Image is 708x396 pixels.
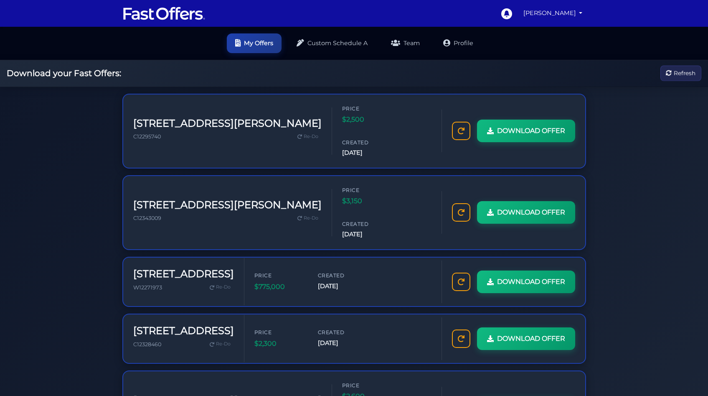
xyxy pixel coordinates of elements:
span: Price [254,271,305,279]
span: DOWNLOAD OFFER [497,276,565,287]
span: [DATE] [342,230,392,239]
span: Price [342,381,392,389]
a: Re-Do [206,282,234,293]
a: Re-Do [206,339,234,350]
span: Price [342,105,392,112]
button: Refresh [660,66,701,81]
span: C12328460 [133,341,161,347]
a: Custom Schedule A [288,33,376,53]
span: Created [318,328,368,336]
span: Created [342,220,392,228]
h3: [STREET_ADDRESS] [133,268,234,280]
span: Re-Do [216,284,231,291]
span: Re-Do [216,340,231,348]
span: $775,000 [254,281,305,292]
span: Re-Do [304,133,318,141]
span: DOWNLOAD OFFER [497,333,565,344]
a: DOWNLOAD OFFER [477,120,575,142]
a: DOWNLOAD OFFER [477,327,575,350]
a: Team [383,33,428,53]
span: $2,300 [254,338,305,349]
span: Refresh [674,69,695,78]
span: [DATE] [318,338,368,348]
h3: [STREET_ADDRESS] [133,325,234,337]
a: DOWNLOAD OFFER [477,271,575,293]
h3: [STREET_ADDRESS][PERSON_NAME] [133,118,322,130]
h3: [STREET_ADDRESS][PERSON_NAME] [133,199,322,211]
span: [DATE] [342,148,392,158]
span: C12295740 [133,133,161,140]
span: $3,150 [342,196,392,207]
span: Price [254,328,305,336]
span: $2,500 [342,114,392,125]
span: Price [342,186,392,194]
span: W12271973 [133,284,162,291]
a: Re-Do [294,213,322,224]
a: My Offers [227,33,282,53]
span: Created [318,271,368,279]
a: [PERSON_NAME] [520,5,586,21]
span: [DATE] [318,281,368,291]
a: DOWNLOAD OFFER [477,201,575,224]
span: Created [342,138,392,146]
h2: Download your Fast Offers: [7,68,121,78]
span: DOWNLOAD OFFER [497,125,565,136]
a: Profile [435,33,482,53]
span: DOWNLOAD OFFER [497,207,565,218]
span: Re-Do [304,215,318,222]
a: Re-Do [294,131,322,142]
span: C12343009 [133,215,161,221]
